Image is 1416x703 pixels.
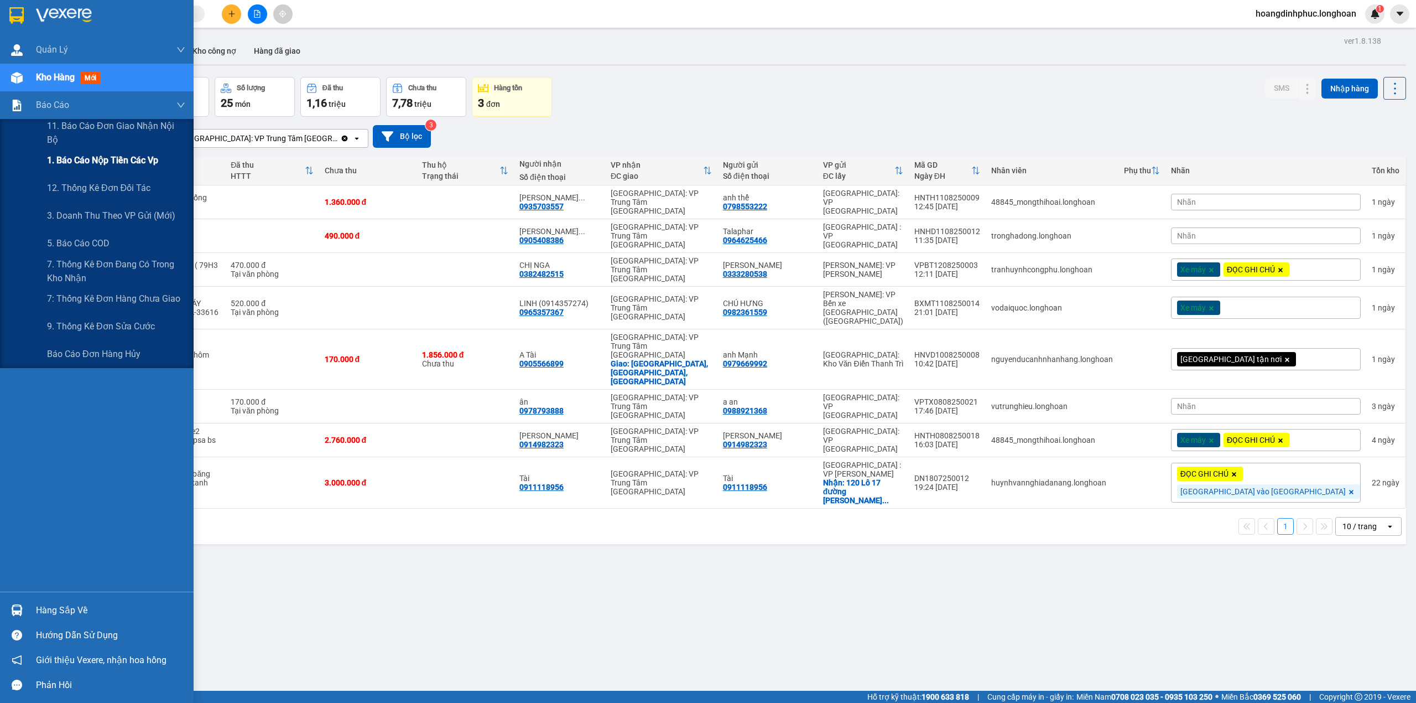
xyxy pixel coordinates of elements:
[392,96,413,110] span: 7,78
[422,172,499,180] div: Trạng thái
[386,77,466,117] button: Chưa thu7,78 triệu
[611,294,712,321] div: [GEOGRAPHIC_DATA]: VP Trung Tâm [GEOGRAPHIC_DATA]
[36,72,75,82] span: Kho hàng
[1378,355,1395,364] span: ngày
[1372,231,1399,240] div: 1
[231,172,304,180] div: HTTT
[991,478,1113,487] div: huynhvannghiadanang.longhoan
[723,261,812,270] div: LƯU HOÀNG PHONG
[231,299,313,308] div: 520.000 đ
[322,84,343,92] div: Đã thu
[723,161,812,169] div: Người gửi
[991,355,1113,364] div: nguyenducanhnhanhang.longhoan
[1177,231,1196,240] span: Nhãn
[1378,265,1395,274] span: ngày
[215,77,295,117] button: Số lượng25món
[611,393,712,420] div: [GEOGRAPHIC_DATA]: VP Trung Tâm [GEOGRAPHIC_DATA]
[1372,402,1399,411] div: 3
[519,431,600,440] div: vũ đình tiến
[11,100,23,111] img: solution-icon
[1376,5,1384,13] sup: 1
[47,119,185,147] span: 11. Báo cáo đơn giao nhận nội bộ
[519,474,600,483] div: Tài
[47,347,140,361] span: Báo cáo đơn hàng hủy
[914,227,980,236] div: HNHD1108250012
[422,161,499,169] div: Thu hộ
[47,153,158,167] span: 1. Báo cáo nộp tiền các vp
[914,172,971,180] div: Ngày ĐH
[1177,402,1196,411] span: Nhãn
[914,299,980,308] div: BXMT1108250014
[176,45,185,54] span: down
[991,231,1113,240] div: tronghadong.longhoan
[519,193,600,202] div: Hồ Thiên Thạnh 0865731615
[723,308,767,317] div: 0982361559
[12,680,22,690] span: message
[325,166,411,175] div: Chưa thu
[36,43,68,56] span: Quản Lý
[1180,303,1206,313] span: Xe máy
[1247,7,1365,20] span: hoangdinhphuc.longhoan
[579,193,585,202] span: ...
[605,156,717,185] th: Toggle SortBy
[611,172,703,180] div: ĐC giao
[991,436,1113,444] div: 48845_mongthihoai.longhoan
[823,189,903,215] div: [GEOGRAPHIC_DATA]: VP [GEOGRAPHIC_DATA]
[1177,198,1196,206] span: Nhãn
[1372,478,1399,487] div: 22
[519,483,564,492] div: 0911118956
[325,436,411,444] div: 2.760.000 đ
[47,319,155,333] span: 9. Thống kê đơn sửa cước
[519,350,600,359] div: A Tài
[723,270,767,278] div: 0333280538
[991,265,1113,274] div: tranhuynhcongphu.longhoan
[352,134,361,143] svg: open
[1227,435,1275,445] span: ĐỌC GHI CHÚ
[914,161,971,169] div: Mã GD
[47,257,185,285] span: 7. Thống kê đơn đang có trong kho nhận
[1253,692,1301,701] strong: 0369 525 060
[977,691,979,703] span: |
[1118,156,1165,185] th: Toggle SortBy
[723,350,812,359] div: anh Mạnh
[914,440,980,449] div: 16:03 [DATE]
[611,427,712,453] div: [GEOGRAPHIC_DATA]: VP Trung Tâm [GEOGRAPHIC_DATA]
[611,223,712,249] div: [GEOGRAPHIC_DATA]: VP Trung Tâm [GEOGRAPHIC_DATA]
[373,125,431,148] button: Bộ lọc
[914,261,980,270] div: VPBT1208250003
[987,691,1074,703] span: Cung cấp máy in - giấy in:
[11,72,23,84] img: warehouse-icon
[47,181,150,195] span: 12. Thống kê đơn đối tác
[723,474,812,483] div: Tài
[273,4,293,24] button: aim
[494,84,522,92] div: Hàng tồn
[823,161,894,169] div: VP gửi
[519,227,600,236] div: Hồ Thiên Thạnh 0935703557
[176,101,185,110] span: down
[914,193,980,202] div: HNTH1108250009
[1395,9,1405,19] span: caret-down
[1372,166,1399,175] div: Tồn kho
[823,261,903,278] div: [PERSON_NAME]: VP [PERSON_NAME]
[1382,478,1399,487] span: ngày
[723,227,812,236] div: Talaphar
[12,630,22,640] span: question-circle
[47,209,175,223] span: 3. Doanh Thu theo VP Gửi (mới)
[914,202,980,211] div: 12:45 [DATE]
[914,474,980,483] div: DN1807250012
[1265,78,1298,98] button: SMS
[1180,487,1346,497] span: [GEOGRAPHIC_DATA] vào [GEOGRAPHIC_DATA]
[235,100,251,108] span: món
[414,100,431,108] span: triệu
[325,231,411,240] div: 490.000 đ
[1215,695,1219,699] span: ⚪️
[991,402,1113,411] div: vutrunghieu.longhoan
[723,299,812,308] div: CHÚ HƯNG
[823,350,903,368] div: [GEOGRAPHIC_DATA]: Kho Văn Điển Thanh Trì
[519,261,600,270] div: CHỊ NGA
[11,604,23,616] img: warehouse-icon
[1378,436,1395,444] span: ngày
[1124,166,1151,175] div: Phụ thu
[519,397,600,406] div: ân
[222,4,241,24] button: plus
